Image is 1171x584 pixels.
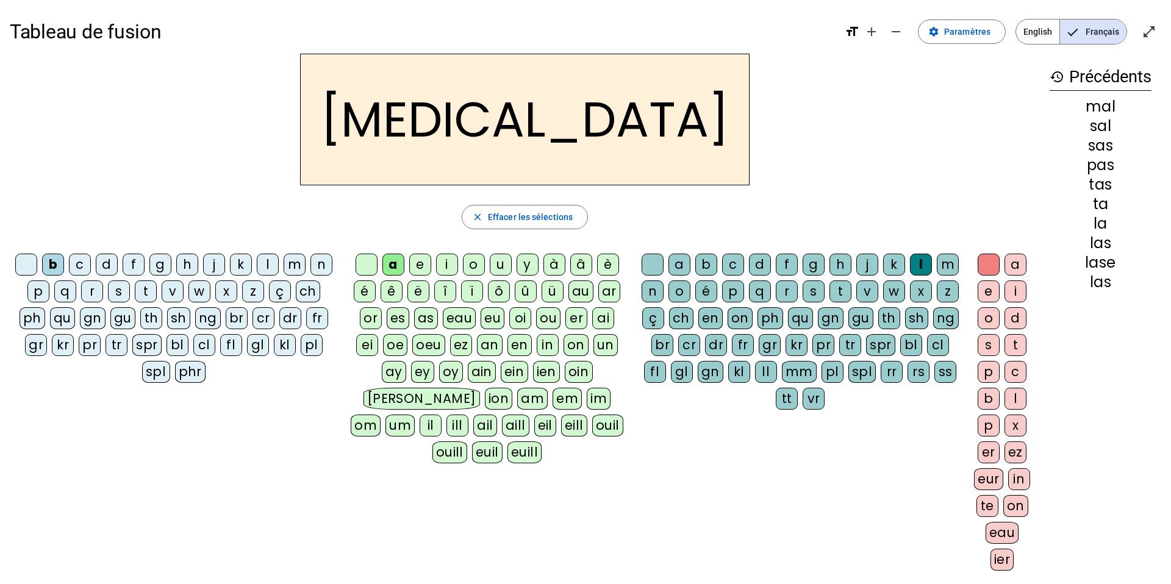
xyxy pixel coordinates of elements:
[360,307,382,329] div: or
[274,334,296,356] div: kl
[502,415,529,436] div: aill
[108,280,130,302] div: s
[142,361,170,383] div: spl
[822,361,843,383] div: pl
[839,334,861,356] div: tr
[411,361,434,383] div: ey
[412,334,445,356] div: oeu
[509,307,531,329] div: oi
[878,307,900,329] div: th
[976,495,998,517] div: te
[883,280,905,302] div: w
[80,307,106,329] div: gn
[10,12,835,51] h1: Tableau de fusion
[488,280,510,302] div: ô
[473,415,497,436] div: ail
[203,254,225,276] div: j
[978,388,1000,410] div: b
[135,280,157,302] div: t
[409,254,431,276] div: e
[978,361,1000,383] div: p
[928,26,939,37] mat-icon: settings
[749,254,771,276] div: d
[934,361,956,383] div: ss
[593,334,618,356] div: un
[450,334,472,356] div: ez
[149,254,171,276] div: g
[106,334,127,356] div: tr
[776,388,798,410] div: tt
[848,307,873,329] div: gu
[50,307,75,329] div: qu
[695,280,717,302] div: é
[728,361,750,383] div: kl
[1142,24,1156,39] mat-icon: open_in_full
[463,254,485,276] div: o
[140,307,162,329] div: th
[534,415,557,436] div: eil
[910,254,932,276] div: l
[1004,361,1026,383] div: c
[933,307,959,329] div: ng
[446,415,468,436] div: ill
[81,280,103,302] div: r
[167,307,190,329] div: sh
[698,361,723,383] div: gn
[296,280,320,302] div: ch
[883,254,905,276] div: k
[306,307,328,329] div: fr
[1008,468,1030,490] div: in
[722,280,744,302] div: p
[382,254,404,276] div: a
[517,388,548,410] div: am
[385,415,415,436] div: um
[671,361,693,383] div: gl
[1050,197,1151,212] div: ta
[515,280,537,302] div: û
[678,334,700,356] div: cr
[651,334,673,356] div: br
[722,254,744,276] div: c
[1004,280,1026,302] div: i
[597,254,619,276] div: è
[269,280,291,302] div: ç
[477,334,503,356] div: an
[642,307,664,329] div: ç
[856,254,878,276] div: j
[1050,119,1151,134] div: sal
[301,334,323,356] div: pl
[698,307,723,329] div: en
[1004,415,1026,436] div: x
[414,307,438,329] div: as
[1050,216,1151,231] div: la
[732,334,754,356] div: fr
[310,254,332,276] div: n
[812,334,834,356] div: pr
[193,334,215,356] div: cl
[363,388,480,410] div: [PERSON_NAME]
[387,307,409,329] div: es
[565,361,593,383] div: oin
[570,254,592,276] div: â
[944,24,990,39] span: Paramètres
[501,361,528,383] div: ein
[472,441,503,463] div: euil
[382,361,406,383] div: ay
[176,254,198,276] div: h
[175,361,206,383] div: phr
[420,415,442,436] div: il
[978,441,1000,463] div: er
[818,307,843,329] div: gn
[167,334,188,356] div: bl
[757,307,783,329] div: ph
[537,334,559,356] div: in
[1015,19,1127,45] mat-button-toggle-group: Language selection
[434,280,456,302] div: î
[986,522,1019,544] div: eau
[1050,236,1151,251] div: las
[845,24,859,39] mat-icon: format_size
[230,254,252,276] div: k
[978,280,1000,302] div: e
[937,280,959,302] div: z
[162,280,184,302] div: v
